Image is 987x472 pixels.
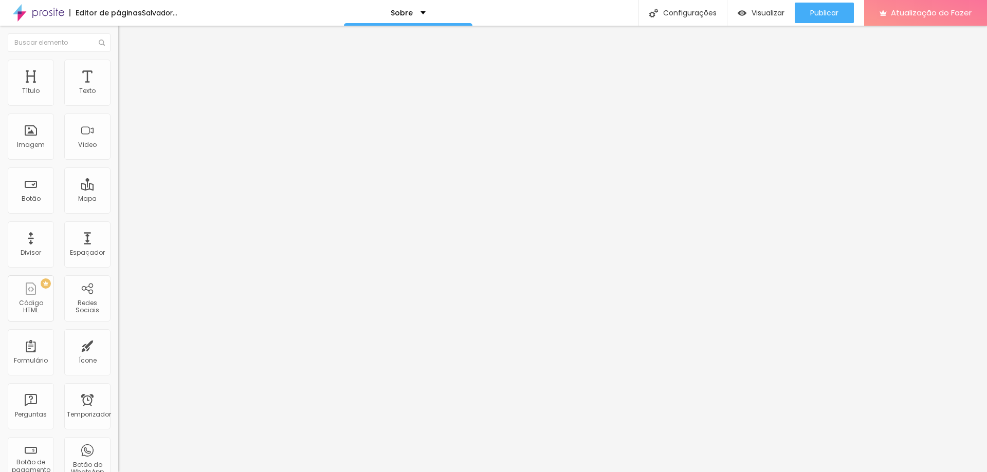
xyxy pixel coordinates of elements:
[78,140,97,149] font: Vídeo
[22,86,40,95] font: Título
[649,9,658,17] img: Ícone
[15,410,47,419] font: Perguntas
[78,194,97,203] font: Mapa
[76,8,142,18] font: Editor de páginas
[67,410,111,419] font: Temporizador
[79,86,96,95] font: Texto
[738,9,746,17] img: view-1.svg
[79,356,97,365] font: Ícone
[14,356,48,365] font: Formulário
[391,8,413,18] font: Sobre
[17,140,45,149] font: Imagem
[19,298,43,314] font: Código HTML
[142,8,177,18] font: Salvador...
[76,298,99,314] font: Redes Sociais
[663,8,717,18] font: Configurações
[8,33,111,52] input: Buscar elemento
[21,248,41,257] font: Divisor
[891,7,972,18] font: Atualização do Fazer
[70,248,105,257] font: Espaçador
[727,3,795,23] button: Visualizar
[99,40,105,46] img: Ícone
[810,8,838,18] font: Publicar
[795,3,854,23] button: Publicar
[22,194,41,203] font: Botão
[752,8,784,18] font: Visualizar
